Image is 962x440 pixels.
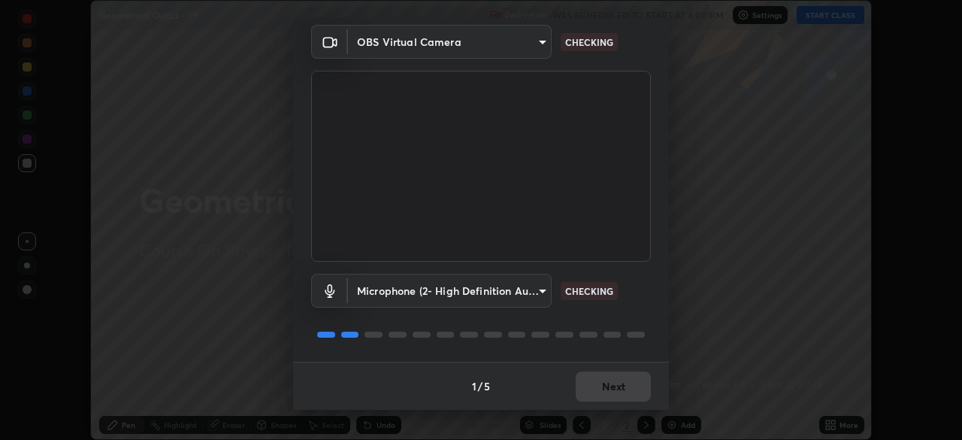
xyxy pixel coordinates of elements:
[472,378,476,394] h4: 1
[565,35,613,49] p: CHECKING
[478,378,483,394] h4: /
[484,378,490,394] h4: 5
[348,25,552,59] div: OBS Virtual Camera
[565,284,613,298] p: CHECKING
[348,274,552,308] div: OBS Virtual Camera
